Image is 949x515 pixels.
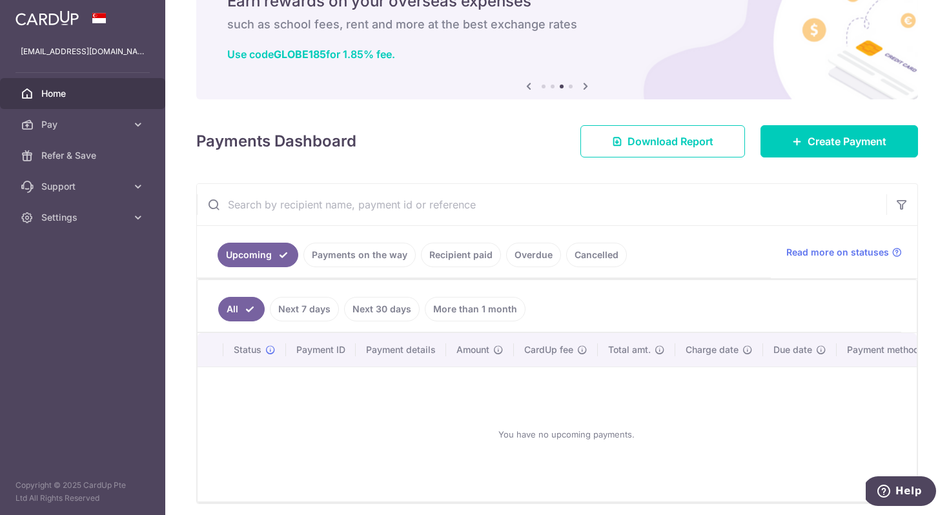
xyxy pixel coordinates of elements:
a: Download Report [580,125,745,157]
span: Home [41,87,127,100]
a: Next 30 days [344,297,420,321]
a: More than 1 month [425,297,526,321]
input: Search by recipient name, payment id or reference [197,184,886,225]
a: Read more on statuses [786,246,902,259]
th: Payment details [356,333,446,367]
a: Payments on the way [303,243,416,267]
span: Due date [773,343,812,356]
span: Support [41,180,127,193]
span: Create Payment [808,134,886,149]
img: CardUp [15,10,79,26]
b: GLOBE185 [274,48,326,61]
iframe: Opens a widget where you can find more information [866,476,936,509]
a: Next 7 days [270,297,339,321]
th: Payment method [837,333,935,367]
span: Amount [456,343,489,356]
span: Charge date [686,343,739,356]
h4: Payments Dashboard [196,130,356,153]
span: Pay [41,118,127,131]
a: Use codeGLOBE185for 1.85% fee. [227,48,395,61]
a: Cancelled [566,243,627,267]
span: Status [234,343,261,356]
a: Recipient paid [421,243,501,267]
a: All [218,297,265,321]
a: Create Payment [760,125,918,157]
th: Payment ID [286,333,356,367]
span: CardUp fee [524,343,573,356]
a: Upcoming [218,243,298,267]
span: Read more on statuses [786,246,889,259]
a: Overdue [506,243,561,267]
span: Download Report [628,134,713,149]
span: Settings [41,211,127,224]
p: [EMAIL_ADDRESS][DOMAIN_NAME] [21,45,145,58]
div: You have no upcoming payments. [213,378,919,491]
h6: such as school fees, rent and more at the best exchange rates [227,17,887,32]
span: Total amt. [608,343,651,356]
span: Refer & Save [41,149,127,162]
